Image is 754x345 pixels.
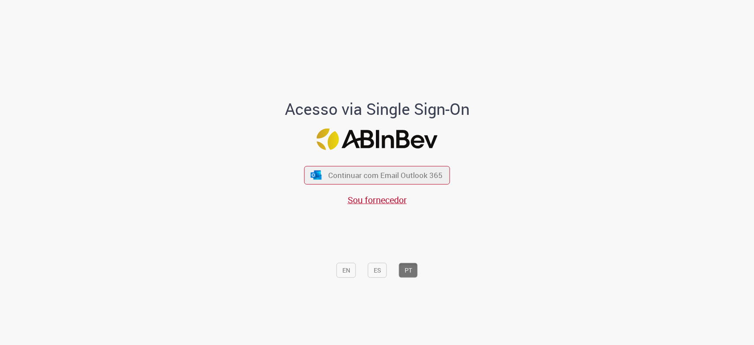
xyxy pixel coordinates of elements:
button: ES [368,262,387,277]
button: EN [337,262,356,277]
button: PT [399,262,418,277]
img: Logo ABInBev [317,128,438,150]
span: Continuar com Email Outlook 365 [328,170,443,180]
button: ícone Azure/Microsoft 360 Continuar com Email Outlook 365 [304,166,450,184]
img: ícone Azure/Microsoft 360 [310,170,322,179]
h1: Acesso via Single Sign-On [254,100,500,118]
a: Sou fornecedor [348,193,407,205]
